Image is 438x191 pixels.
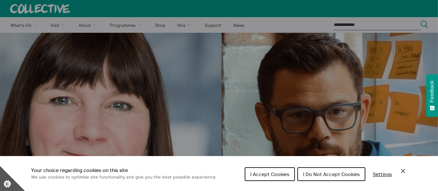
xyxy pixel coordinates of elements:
button: Feedback - Show survey [426,74,438,117]
button: I Accept Cookies [245,167,295,181]
span: I Accept Cookies [250,171,289,177]
h1: Your choice regarding cookies on this site [31,166,217,174]
span: I Do Not Accept Cookies [303,171,360,177]
button: Settings [368,168,397,180]
span: Settings [373,171,392,177]
button: I Do Not Accept Cookies [297,167,365,181]
p: We use cookies to optimise site functionality and give you the best possible experience. [31,174,217,181]
span: Feedback [429,81,435,102]
button: Close Cookie Control [399,167,407,175]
